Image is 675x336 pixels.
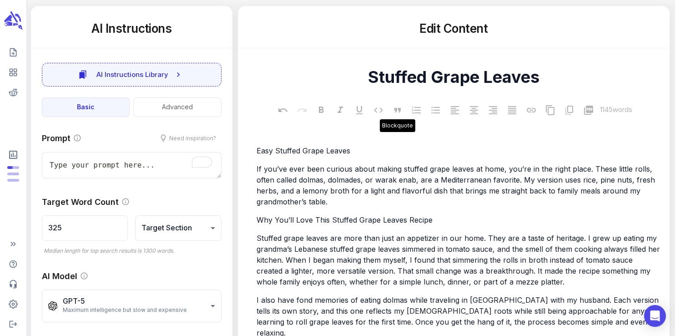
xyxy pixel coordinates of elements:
button: AI Instructions Library [42,63,222,87]
span: Output Tokens: 0 of 400,000 monthly tokens used. These limits are based on the last model you use... [7,173,19,175]
p: Prompt [42,132,71,144]
div: Open Intercom Messenger [644,305,666,327]
div: Blockquote [380,119,415,132]
span: AI Instructions Library [96,69,168,81]
span: Expand Sidebar [4,236,23,252]
div: Target Section [135,215,221,241]
p: AI Model [42,270,77,282]
p: 1145 words [600,105,632,115]
svg: Provide instructions to the AI on how to write the target section. The more specific the prompt, ... [73,134,81,142]
button: Advanced [133,97,221,117]
h5: Edit Content [249,20,659,37]
span: Why You’ll Love This Stuffed Grape Leaves Recipe [257,215,433,224]
h5: AI Instructions [42,20,222,37]
span: View your Reddit Intelligence add-on dashboard [4,84,23,101]
span: Contact Support [4,276,23,292]
span: View your content dashboard [4,64,23,81]
p: Target Word Count [42,196,119,208]
span: Input Tokens: 0 of 2,000,000 monthly tokens used. These limits are based on the last model you us... [7,179,19,182]
button: Basic [42,97,130,117]
textarea: To enrich screen reader interactions, please activate Accessibility in Grammarly extension settings [42,152,222,178]
span: Posts: 11 of 25 monthly posts used [7,166,19,169]
div: GPT-5Maximum intelligence but slow and expensive [42,290,222,322]
textarea: Stuffed Grape Leaves [245,67,662,87]
span: Help Center [4,256,23,272]
span: Maximum intelligence but slow and expensive [63,305,187,315]
input: Type # of words [42,215,128,241]
span: Stuffed grape leaves are more than just an appetizer in our home. They are a taste of heritage. I... [257,234,662,286]
span: Easy Stuffed Grape Leaves [257,146,350,155]
button: Need inspiration? [155,132,222,145]
span: Logout [4,316,23,332]
span: If you’ve ever been curious about making stuffed grape leaves at home, you’re in the right place.... [257,164,657,206]
p: GPT-5 [63,297,187,305]
span: View Subscription & Usage [4,146,23,164]
span: Adjust your account settings [4,296,23,312]
span: Create new content [4,44,23,61]
span: Median length for top search results is 1300 words. [44,247,174,254]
